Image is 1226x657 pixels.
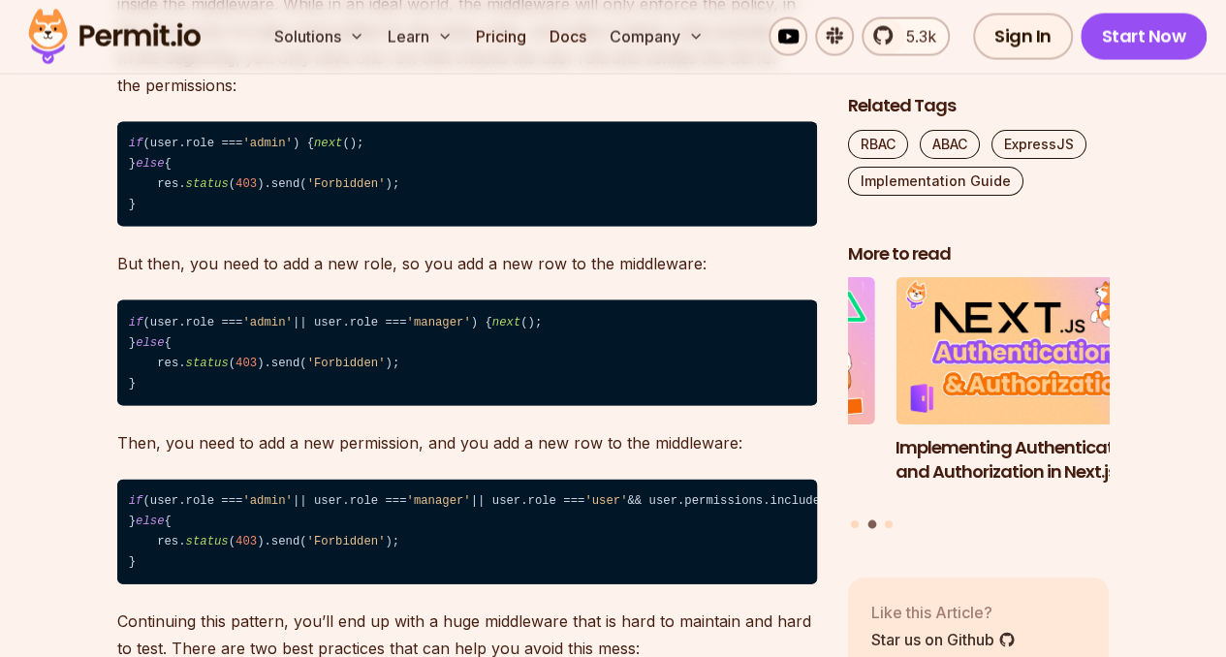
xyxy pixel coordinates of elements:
[492,316,520,329] span: next
[848,93,1110,117] h2: Related Tags
[19,4,209,70] img: Permit logo
[307,357,386,370] span: 'Forbidden'
[468,17,534,56] a: Pricing
[896,277,1157,424] img: Implementing Authentication and Authorization in Next.js
[896,277,1157,508] li: 2 of 3
[896,277,1157,508] a: Implementing Authentication and Authorization in Next.jsImplementing Authentication and Authoriza...
[848,241,1110,266] h2: More to read
[885,519,893,527] button: Go to slide 3
[871,627,1016,650] a: Star us on Github
[895,25,936,48] span: 5.3k
[236,535,257,548] span: 403
[242,137,292,150] span: 'admin'
[307,535,386,548] span: 'Forbidden'
[542,17,594,56] a: Docs
[851,519,859,527] button: Go to slide 1
[242,494,292,508] span: 'admin'
[136,157,164,171] span: else
[129,494,143,508] span: if
[136,336,164,350] span: else
[848,166,1023,195] a: Implementation Guide
[307,177,386,191] span: 'Forbidden'
[406,316,470,329] span: 'manager'
[896,435,1157,484] h3: Implementing Authentication and Authorization in Next.js
[862,17,950,56] a: 5.3k
[602,17,711,56] button: Company
[380,17,460,56] button: Learn
[117,122,817,228] code: (user.role === ) { (); } { res. ( ).send( ); }
[584,494,627,508] span: 'user'
[848,277,1110,531] div: Posts
[117,429,817,456] p: Then, you need to add a new permission, and you add a new row to the middleware:
[848,129,908,158] a: RBAC
[314,137,342,150] span: next
[186,535,229,548] span: status
[236,177,257,191] span: 403
[920,129,980,158] a: ABAC
[186,177,229,191] span: status
[236,357,257,370] span: 403
[129,316,143,329] span: if
[186,357,229,370] span: status
[242,316,292,329] span: 'admin'
[871,600,1016,623] p: Like this Article?
[613,277,875,508] li: 1 of 3
[406,494,470,508] span: 'manager'
[867,519,876,528] button: Go to slide 2
[973,14,1073,60] a: Sign In
[613,435,875,484] h3: Implementing Multi-Tenant RBAC in Nuxt.js
[117,300,817,406] code: (user.role === || user.role === ) { (); } { res. ( ).send( ); }
[991,129,1086,158] a: ExpressJS
[267,17,372,56] button: Solutions
[117,250,817,277] p: But then, you need to add a new role, so you add a new row to the middleware:
[136,515,164,528] span: else
[117,480,817,585] code: (user.role === || user.role === || user.role === && user.permissions.includes( )) { (); } { res. ...
[129,137,143,150] span: if
[1081,14,1208,60] a: Start Now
